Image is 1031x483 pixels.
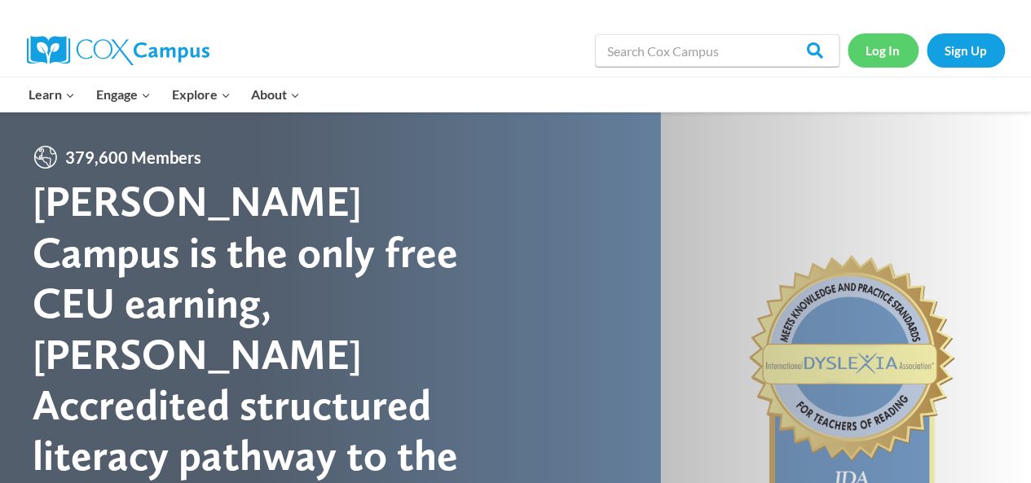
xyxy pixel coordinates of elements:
[86,77,161,112] button: Child menu of Engage
[59,144,208,170] span: 379,600 Members
[19,77,311,112] nav: Primary Navigation
[19,77,86,112] button: Child menu of Learn
[27,36,209,65] img: Cox Campus
[848,33,1005,67] nav: Secondary Navigation
[240,77,311,112] button: Child menu of About
[161,77,241,112] button: Child menu of Explore
[848,33,919,67] a: Log In
[595,34,839,67] input: Search Cox Campus
[927,33,1005,67] a: Sign Up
